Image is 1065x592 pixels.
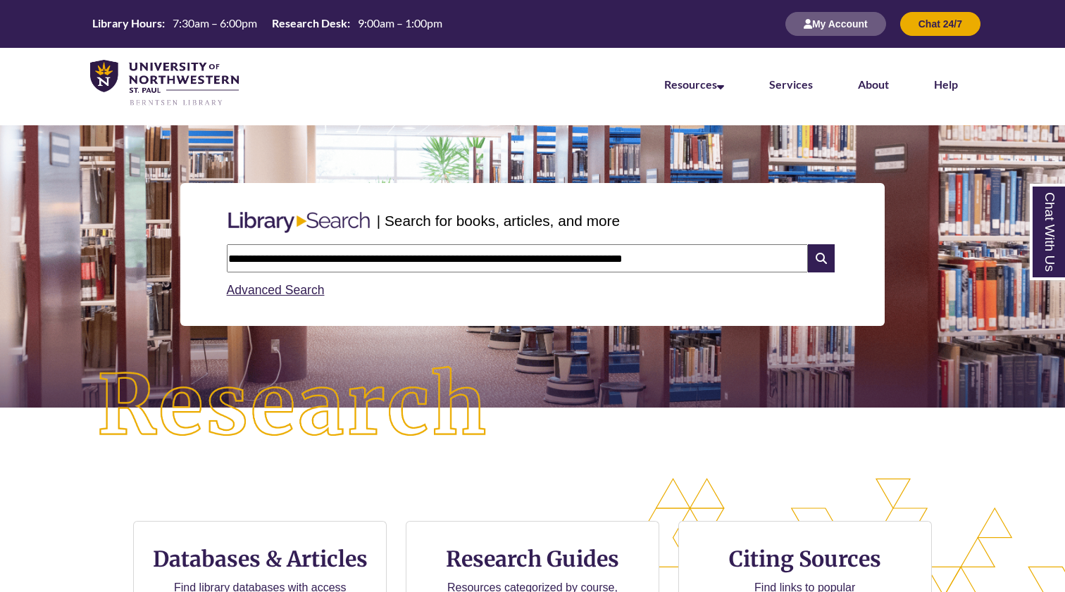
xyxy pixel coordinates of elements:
[54,323,532,489] img: Research
[900,18,980,30] a: Chat 24/7
[769,77,813,91] a: Services
[858,77,889,91] a: About
[785,18,886,30] a: My Account
[785,12,886,36] button: My Account
[87,15,448,31] table: Hours Today
[377,210,620,232] p: | Search for books, articles, and more
[173,16,257,30] span: 7:30am – 6:00pm
[418,546,647,572] h3: Research Guides
[227,283,325,297] a: Advanced Search
[90,60,239,107] img: UNWSP Library Logo
[221,206,377,239] img: Libary Search
[664,77,724,91] a: Resources
[266,15,352,31] th: Research Desk:
[719,546,891,572] h3: Citing Sources
[358,16,442,30] span: 9:00am – 1:00pm
[808,244,835,272] i: Search
[87,15,167,31] th: Library Hours:
[900,12,980,36] button: Chat 24/7
[934,77,958,91] a: Help
[145,546,375,572] h3: Databases & Articles
[87,15,448,32] a: Hours Today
